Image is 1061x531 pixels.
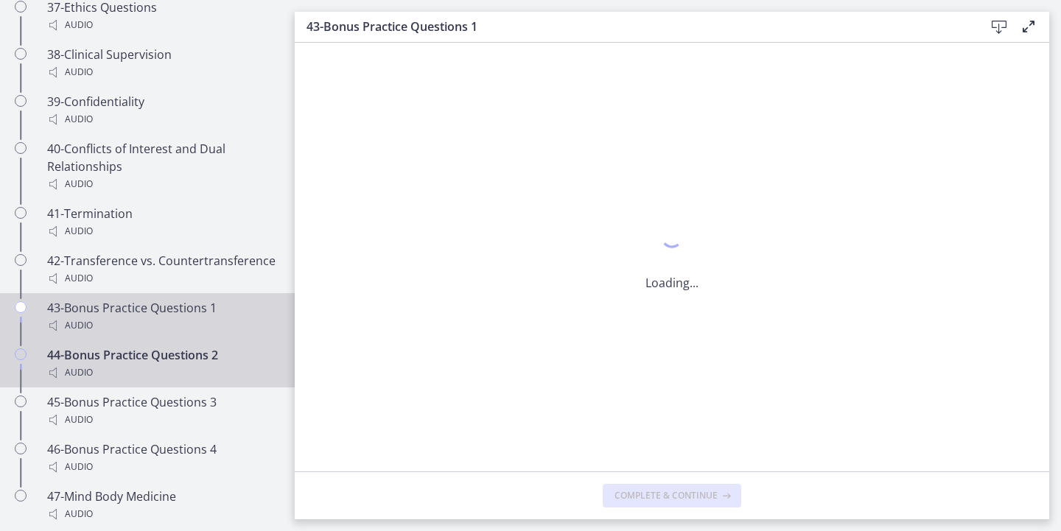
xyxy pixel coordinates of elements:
[47,140,277,193] div: 40-Conflicts of Interest and Dual Relationships
[47,175,277,193] div: Audio
[47,364,277,381] div: Audio
[614,490,718,502] span: Complete & continue
[603,484,741,507] button: Complete & continue
[47,46,277,81] div: 38-Clinical Supervision
[47,63,277,81] div: Audio
[47,440,277,476] div: 46-Bonus Practice Questions 4
[645,274,698,292] p: Loading...
[47,411,277,429] div: Audio
[47,299,277,334] div: 43-Bonus Practice Questions 1
[645,222,698,256] div: 1
[47,252,277,287] div: 42-Transference vs. Countertransference
[47,16,277,34] div: Audio
[47,393,277,429] div: 45-Bonus Practice Questions 3
[47,505,277,523] div: Audio
[47,110,277,128] div: Audio
[47,458,277,476] div: Audio
[47,205,277,240] div: 41-Termination
[47,222,277,240] div: Audio
[307,18,961,35] h3: 43-Bonus Practice Questions 1
[47,317,277,334] div: Audio
[47,93,277,128] div: 39-Confidentiality
[47,488,277,523] div: 47-Mind Body Medicine
[47,346,277,381] div: 44-Bonus Practice Questions 2
[47,270,277,287] div: Audio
